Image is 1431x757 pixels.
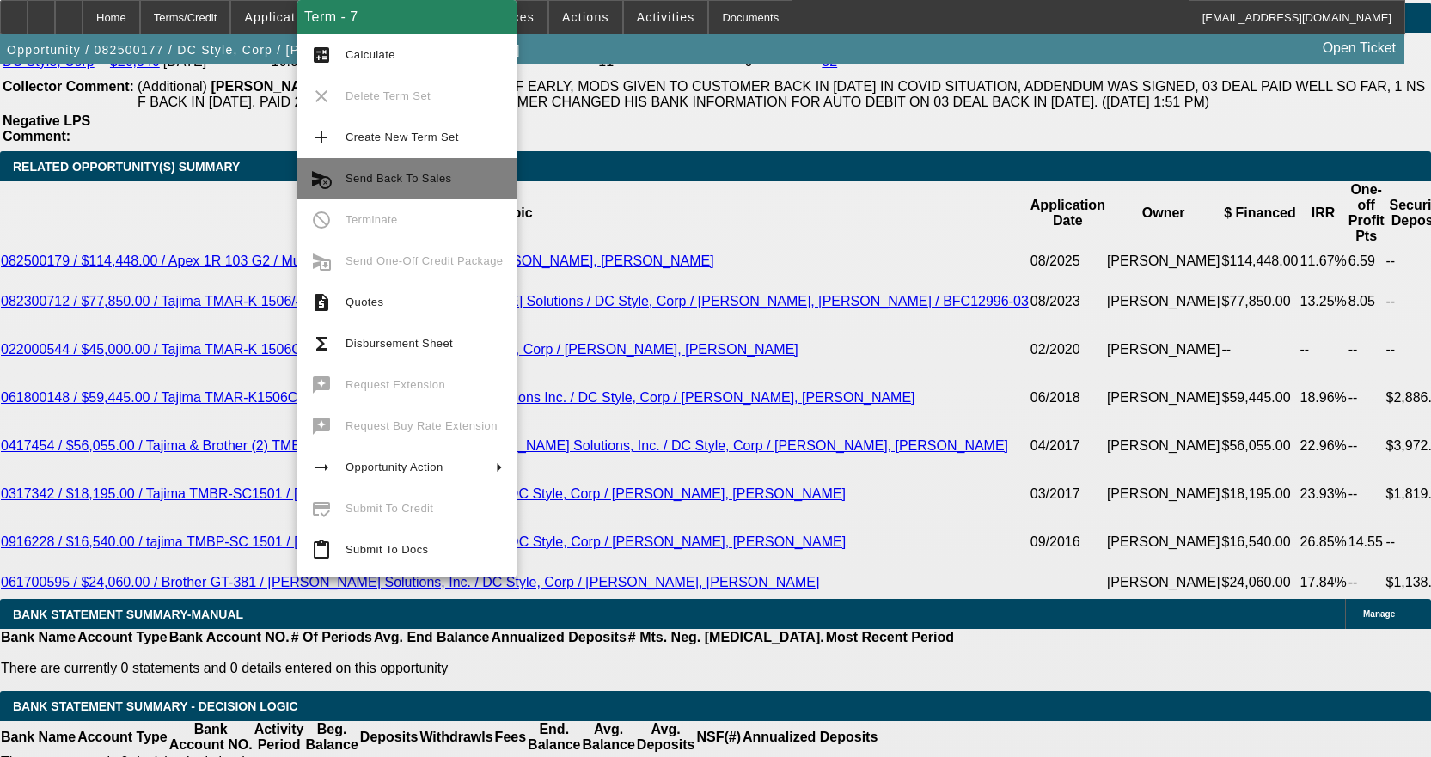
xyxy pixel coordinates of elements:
[1106,245,1221,278] td: [PERSON_NAME]
[1348,278,1385,326] td: 8.05
[373,629,491,646] th: Avg. End Balance
[346,461,443,473] span: Opportunity Action
[346,543,428,556] span: Submit To Docs
[549,1,622,34] button: Actions
[1106,181,1221,245] th: Owner
[1030,181,1106,245] th: Application Date
[1348,470,1385,518] td: --
[311,168,332,189] mat-icon: cancel_schedule_send
[1106,566,1221,599] td: [PERSON_NAME]
[1221,470,1300,518] td: $18,195.00
[1,575,819,589] a: 061700595 / $24,060.00 / Brother GT-381 / [PERSON_NAME] Solutions, Inc. / DC Style, Corp / [PERSO...
[1299,470,1347,518] td: 23.93%
[1030,245,1106,278] td: 08/2025
[1,390,915,405] a: 061800148 / $59,445.00 / Tajima TMAR-K1506C/360WCT / [PERSON_NAME] Solutions Inc. / DC Style, Cor...
[1348,326,1385,374] td: --
[1348,374,1385,422] td: --
[244,10,315,24] span: Application
[637,10,695,24] span: Activities
[1299,374,1347,422] td: 18.96%
[624,1,708,34] button: Activities
[825,629,955,646] th: Most Recent Period
[1030,470,1106,518] td: 03/2017
[359,721,419,754] th: Deposits
[311,127,332,148] mat-icon: add
[1106,518,1221,566] td: [PERSON_NAME]
[1348,245,1385,278] td: 6.59
[346,172,451,185] span: Send Back To Sales
[290,629,373,646] th: # Of Periods
[211,79,331,94] b: [PERSON_NAME]:
[1030,278,1106,326] td: 08/2023
[311,540,332,560] mat-icon: content_paste
[1221,278,1300,326] td: $77,850.00
[562,10,609,24] span: Actions
[1299,181,1347,245] th: IRR
[1348,181,1385,245] th: One-off Profit Pts
[1,294,1029,308] a: 082300712 / $77,850.00 / Tajima TMAR-K 1506/450 WCT Type 2 / [PERSON_NAME] Solutions / DC Style, ...
[1299,245,1347,278] td: 11.67%
[1,438,1008,453] a: 0417454 / $56,055.00 / Tajima & Brother (2) TMBR-SC 1501 and GT 381 / [PERSON_NAME] Solutions, In...
[1,661,954,676] p: There are currently 0 statements and 0 details entered on this opportunity
[3,113,90,143] b: Negative LPS Comment:
[13,607,243,621] span: BANK STATEMENT SUMMARY-MANUAL
[346,48,395,61] span: Calculate
[1,342,798,357] a: 022000544 / $45,000.00 / Tajima TMAR-K 1506C/360 / [DOMAIN_NAME] / DC Style, Corp / [PERSON_NAME]...
[636,721,696,754] th: Avg. Deposits
[311,45,332,65] mat-icon: calculate
[1030,374,1106,422] td: 06/2018
[1348,518,1385,566] td: 14.55
[311,292,332,313] mat-icon: request_quote
[581,721,635,754] th: Avg. Balance
[1030,518,1106,566] td: 09/2016
[1221,326,1300,374] td: --
[742,721,878,754] th: Annualized Deposits
[254,721,305,754] th: Activity Period
[168,721,254,754] th: Bank Account NO.
[1299,518,1347,566] td: 26.85%
[13,160,240,174] span: RELATED OPPORTUNITY(S) SUMMARY
[1221,518,1300,566] td: $16,540.00
[1363,609,1395,619] span: Manage
[1348,566,1385,599] td: --
[76,721,168,754] th: Account Type
[1348,422,1385,470] td: --
[3,79,134,94] b: Collector Comment:
[1106,374,1221,422] td: [PERSON_NAME]
[695,721,742,754] th: NSF(#)
[311,457,332,478] mat-icon: arrow_right_alt
[1299,422,1347,470] td: 22.96%
[168,629,290,646] th: Bank Account NO.
[527,721,581,754] th: End. Balance
[1221,422,1300,470] td: $56,055.00
[1106,278,1221,326] td: [PERSON_NAME]
[1030,422,1106,470] td: 04/2017
[1221,566,1300,599] td: $24,060.00
[1299,278,1347,326] td: 13.25%
[1106,422,1221,470] td: [PERSON_NAME]
[1030,326,1106,374] td: 02/2020
[138,79,207,94] span: (Additional)
[1,486,846,501] a: 0317342 / $18,195.00 / Tajima TMBR-SC1501 / [PERSON_NAME] Solutions, Inc. / DC Style, Corp / [PER...
[1299,326,1347,374] td: --
[231,1,327,34] button: Application
[76,629,168,646] th: Account Type
[1221,245,1300,278] td: $114,448.00
[346,131,459,143] span: Create New Term Set
[1316,34,1403,63] a: Open Ticket
[311,333,332,354] mat-icon: functions
[13,699,298,713] span: Bank Statement Summary - Decision Logic
[1221,181,1300,245] th: $ Financed
[490,629,627,646] th: Annualized Deposits
[494,721,527,754] th: Fees
[1106,470,1221,518] td: [PERSON_NAME]
[1,253,714,268] a: 082500179 / $114,448.00 / Apex 1R 103 G2 / MultiCam ,Inc / DC Style, Corp / [PERSON_NAME], [PERSO...
[1106,326,1221,374] td: [PERSON_NAME]
[627,629,825,646] th: # Mts. Neg. [MEDICAL_DATA].
[419,721,493,754] th: Withdrawls
[1,534,846,549] a: 0916228 / $16,540.00 / tajima TMBP-SC 1501 / [PERSON_NAME] Solutions, Inc. / DC Style, Corp / [PE...
[1221,374,1300,422] td: $59,445.00
[7,43,521,57] span: Opportunity / 082500177 / DC Style, Corp / [PERSON_NAME], [PERSON_NAME]
[346,337,453,350] span: Disbursement Sheet
[304,721,358,754] th: Beg. Balance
